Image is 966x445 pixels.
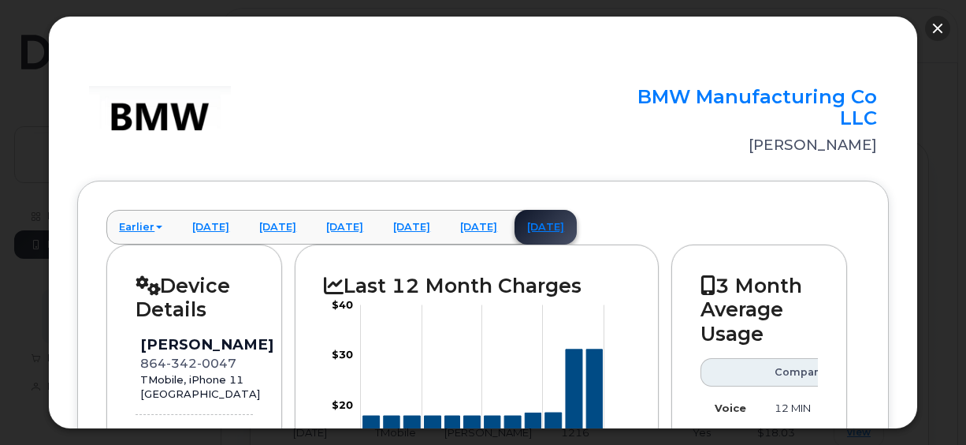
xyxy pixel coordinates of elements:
[332,349,353,361] tspan: $30
[332,399,353,412] tspan: $20
[381,210,443,245] a: [DATE]
[332,298,353,311] tspan: $40
[448,210,510,245] a: [DATE]
[760,387,841,429] td: 12 MIN
[897,376,954,433] iframe: Messenger Launcher
[700,274,818,346] h2: 3 Month Average Usage
[515,210,577,245] a: [DATE]
[715,402,746,414] strong: Voice
[247,210,309,245] a: [DATE]
[760,358,841,387] th: Company
[324,274,630,297] h2: Last 12 Month Charges
[314,210,376,245] a: [DATE]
